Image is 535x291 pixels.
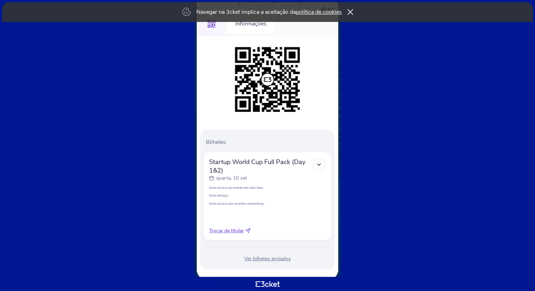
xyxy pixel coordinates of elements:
[206,138,332,146] p: Bilhetes
[226,19,276,27] a: Informações
[216,175,247,182] p: quarta, 10 set
[231,43,304,116] img: 0e82337e10334544a7ecdeeb6232e5c1.png
[209,193,326,198] p: Inclui almoço.
[203,255,332,262] div: Ver bilhetes enviados
[209,227,244,234] span: Trocar de titular
[226,12,276,35] div: Informações
[296,8,342,16] a: política de cookies
[209,185,326,190] p: Inclui acesso ao evento nos dois dias.
[196,8,342,16] p: Navegar na 3cket implica a aceitação da
[209,201,326,206] p: Inclui acesso aos eventos networking.
[209,158,312,175] span: Startup World Cup Full Pack (Day 1&2)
